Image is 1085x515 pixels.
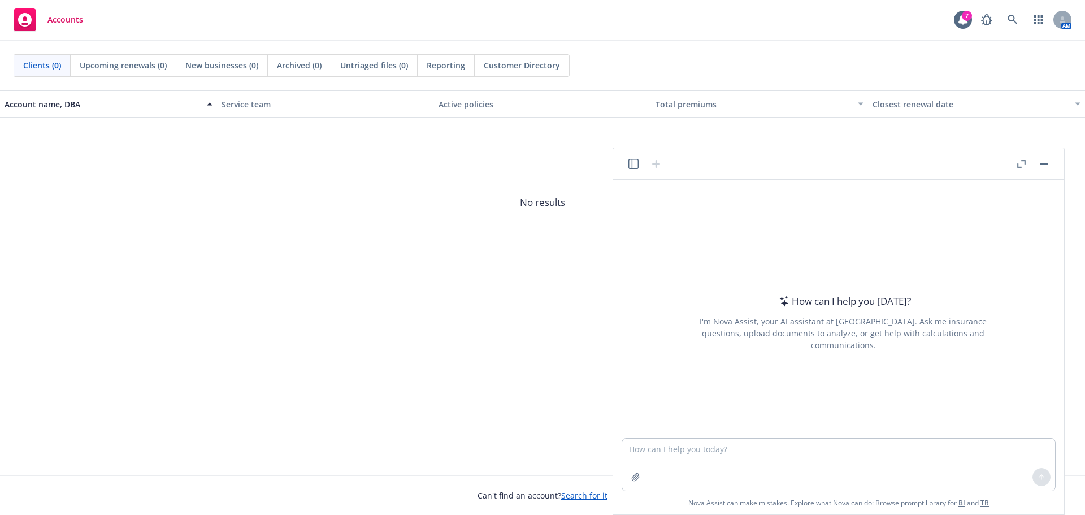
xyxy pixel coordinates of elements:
span: Accounts [47,15,83,24]
a: TR [980,498,989,508]
div: 7 [962,11,972,21]
span: Archived (0) [277,59,322,71]
a: Switch app [1027,8,1050,31]
div: Service team [222,98,429,110]
button: Service team [217,90,434,118]
span: Customer Directory [484,59,560,71]
button: Total premiums [651,90,868,118]
a: Search for it [561,490,607,501]
a: Search [1001,8,1024,31]
span: Untriaged files (0) [340,59,408,71]
div: How can I help you [DATE]? [776,294,911,309]
div: Closest renewal date [873,98,1068,110]
button: Closest renewal date [868,90,1085,118]
a: Accounts [9,4,88,36]
span: Upcoming renewals (0) [80,59,167,71]
div: Account name, DBA [5,98,200,110]
a: BI [958,498,965,508]
span: Clients (0) [23,59,61,71]
div: Total premiums [656,98,851,110]
span: New businesses (0) [185,59,258,71]
span: Reporting [427,59,465,71]
div: Active policies [439,98,646,110]
a: Report a Bug [975,8,998,31]
button: Active policies [434,90,651,118]
div: I'm Nova Assist, your AI assistant at [GEOGRAPHIC_DATA]. Ask me insurance questions, upload docum... [684,315,1002,351]
span: Nova Assist can make mistakes. Explore what Nova can do: Browse prompt library for and [688,491,989,514]
span: Can't find an account? [478,490,607,501]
